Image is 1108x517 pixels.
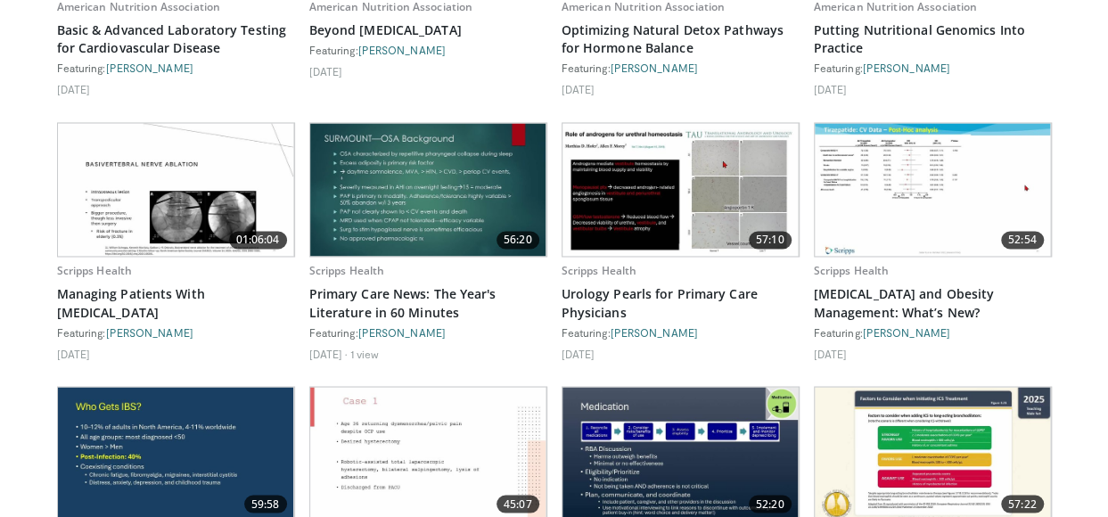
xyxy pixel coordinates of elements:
a: [PERSON_NAME] [611,325,698,338]
div: Featuring: [309,43,547,57]
span: 45:07 [497,495,539,513]
li: [DATE] [814,346,848,360]
div: Featuring: [309,324,547,339]
span: 57:22 [1001,495,1044,513]
a: Scripps Health [57,263,133,278]
a: Primary Care News: The Year's Literature in 60 Minutes [309,285,547,321]
a: Putting Nutritional Genomics Into Practice [814,21,1052,57]
a: [PERSON_NAME] [106,325,193,338]
a: [PERSON_NAME] [863,62,950,74]
img: 1e524d5d-92f2-4210-99d1-04b0a2f71f39.620x360_q85_upscale.jpg [310,123,546,256]
div: Featuring: [57,324,295,339]
img: 702983e1-2ad6-4daa-b24e-41bdc65cc872.620x360_q85_upscale.jpg [58,123,294,256]
li: [DATE] [309,64,343,78]
li: [DATE] [57,346,91,360]
a: 52:54 [815,123,1051,256]
a: 56:20 [310,123,546,256]
a: 57:10 [562,123,799,256]
span: 56:20 [497,231,539,249]
li: [DATE] [814,82,848,96]
a: Managing Patients With [MEDICAL_DATA] [57,285,295,321]
img: 731860c5-fa3d-4f6a-9ab5-3b0fc1b28154.620x360_q85_upscale.jpg [562,123,799,256]
span: 57:10 [749,231,792,249]
a: Optimizing Natural Detox Pathways for Hormone Balance [562,21,800,57]
span: 01:06:04 [229,231,287,249]
span: 59:58 [244,495,287,513]
a: 01:06:04 [58,123,294,256]
li: [DATE] [562,346,595,360]
span: 52:20 [749,495,792,513]
a: Scripps Health [562,263,637,278]
a: Beyond [MEDICAL_DATA] [309,21,547,39]
li: [DATE] [562,82,595,96]
a: [PERSON_NAME] [611,62,698,74]
div: Featuring: [57,61,295,75]
li: [DATE] [309,346,348,360]
a: [MEDICAL_DATA] and Obesity Management: What’s New? [814,285,1052,321]
div: Featuring: [562,324,800,339]
a: [PERSON_NAME] [358,44,446,56]
a: Basic & Advanced Laboratory Testing for Cardiovascular Disease [57,21,295,57]
div: Featuring: [814,61,1052,75]
a: Urology Pearls for Primary Care Physicians [562,285,800,321]
li: 1 view [349,346,379,360]
img: 7a27620a-80df-463d-8b68-78b73719cba9.620x360_q85_upscale.jpg [815,123,1051,256]
div: Featuring: [562,61,800,75]
span: 52:54 [1001,231,1044,249]
a: [PERSON_NAME] [106,62,193,74]
a: [PERSON_NAME] [863,325,950,338]
a: Scripps Health [814,263,890,278]
div: Featuring: [814,324,1052,339]
a: [PERSON_NAME] [358,325,446,338]
li: [DATE] [57,82,91,96]
a: Scripps Health [309,263,385,278]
